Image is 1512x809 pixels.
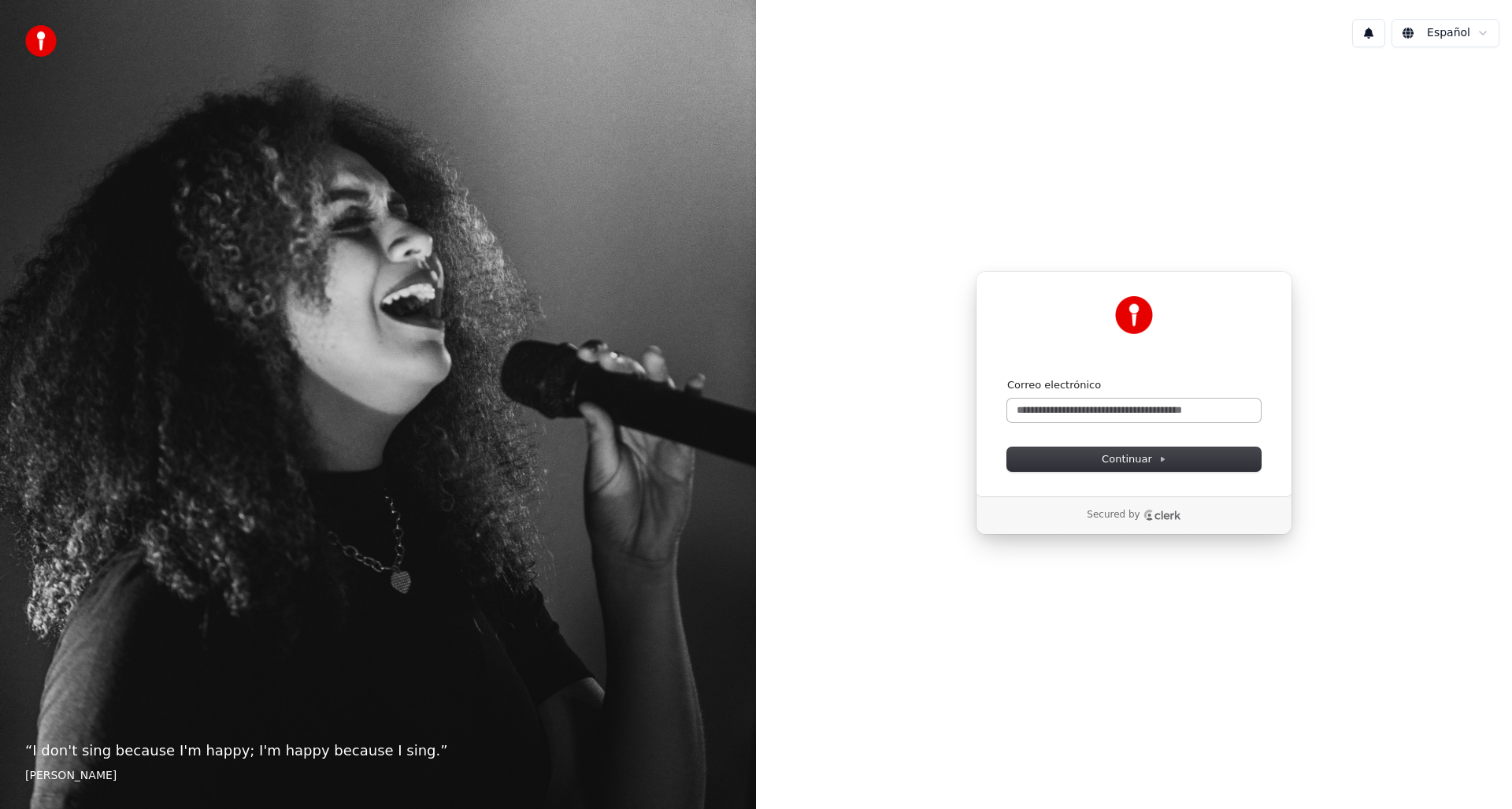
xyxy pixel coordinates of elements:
label: Correo electrónico [1007,378,1101,392]
a: Clerk logo [1143,510,1181,521]
button: Continuar [1007,447,1261,471]
p: Secured by [1087,509,1140,521]
img: Youka [1115,296,1153,334]
footer: [PERSON_NAME] [25,768,731,784]
span: Continuar [1102,452,1166,466]
p: “ I don't sing because I'm happy; I'm happy because I sing. ” [25,740,731,762]
img: youka [25,25,57,57]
